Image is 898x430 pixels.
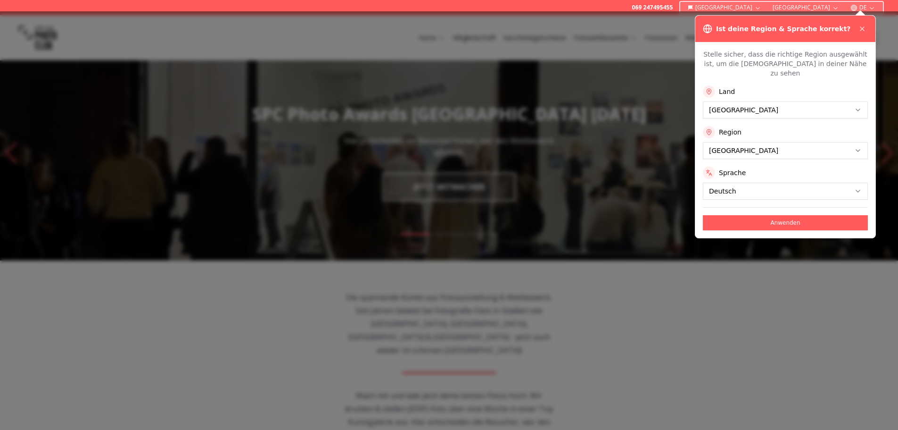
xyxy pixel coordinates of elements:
[719,87,735,96] label: Land
[703,50,868,78] p: Stelle sicher, dass die richtige Region ausgewählt ist, um die [DEMOGRAPHIC_DATA] in deiner Nähe ...
[719,127,741,137] label: Region
[847,2,879,13] button: DE
[703,215,868,230] button: Anwenden
[684,2,766,13] button: [GEOGRAPHIC_DATA]
[632,4,673,11] a: 069 247495455
[716,24,850,34] h3: Ist deine Region & Sprache korrekt?
[719,168,746,177] label: Sprache
[769,2,843,13] button: [GEOGRAPHIC_DATA]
